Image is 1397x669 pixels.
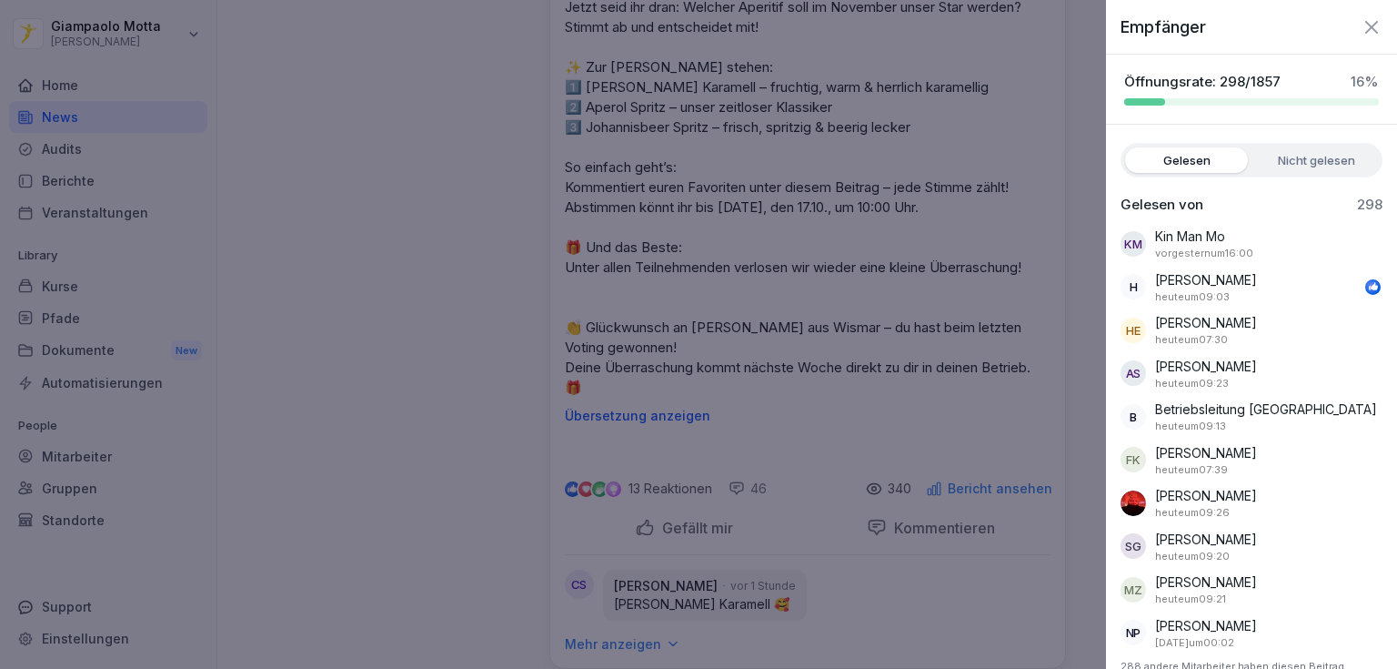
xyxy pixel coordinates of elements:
[1121,15,1206,39] p: Empfänger
[1155,635,1234,651] p: 12. Oktober 2025 um 00:02
[1121,274,1146,299] div: H
[1124,73,1281,91] p: Öffnungsrate: 298/1857
[1155,573,1257,592] p: [PERSON_NAME]
[1155,549,1230,564] p: 13. Oktober 2025 um 09:20
[1121,196,1203,214] p: Gelesen von
[1155,530,1257,549] p: [PERSON_NAME]
[1357,196,1382,214] p: 298
[1121,360,1146,386] div: AS
[1155,400,1377,419] p: Betriebsleitung [GEOGRAPHIC_DATA]
[1155,227,1225,246] p: Kin Man Mo
[1155,332,1228,348] p: 13. Oktober 2025 um 07:30
[1351,73,1379,91] p: 16 %
[1121,404,1146,430] div: B
[1155,592,1226,607] p: 13. Oktober 2025 um 09:21
[1121,577,1146,603] div: MZ
[1155,270,1257,289] p: [PERSON_NAME]
[1155,313,1257,332] p: [PERSON_NAME]
[1155,486,1257,505] p: [PERSON_NAME]
[1155,357,1257,376] p: [PERSON_NAME]
[1155,246,1253,261] p: 11. Oktober 2025 um 16:00
[1155,376,1229,391] p: 13. Oktober 2025 um 09:23
[1155,505,1230,521] p: 13. Oktober 2025 um 09:26
[1155,289,1230,305] p: 13. Oktober 2025 um 09:03
[1125,147,1248,173] label: Gelesen
[1121,447,1146,472] div: FK
[1366,279,1381,294] img: like
[1121,533,1146,559] div: SG
[1155,462,1228,478] p: 13. Oktober 2025 um 07:39
[1121,231,1146,257] div: KM
[1121,620,1146,645] div: NP
[1255,147,1378,173] label: Nicht gelesen
[1121,491,1146,516] img: ahi9l192eeza44hsxx9pswbj.png
[1155,419,1226,434] p: 13. Oktober 2025 um 09:13
[1155,443,1257,462] p: [PERSON_NAME]
[1155,616,1257,635] p: [PERSON_NAME]
[1121,318,1146,343] div: HE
